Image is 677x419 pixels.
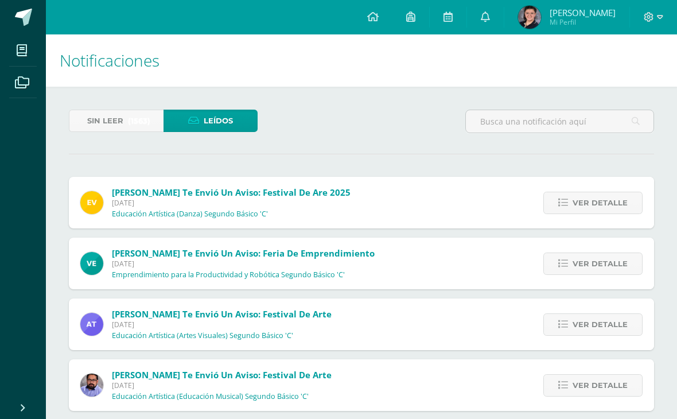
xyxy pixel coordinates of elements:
[573,192,628,214] span: Ver detalle
[112,198,351,208] span: [DATE]
[573,314,628,335] span: Ver detalle
[112,259,375,269] span: [DATE]
[112,247,375,259] span: [PERSON_NAME] te envió un aviso: Feria de Emprendimiento
[112,270,345,280] p: Emprendimiento para la Productividad y Robótica Segundo Básico 'C'
[60,49,159,71] span: Notificaciones
[80,252,103,275] img: aeabfbe216d4830361551c5f8df01f91.png
[550,7,616,18] span: [PERSON_NAME]
[80,374,103,397] img: fe2f5d220dae08f5bb59c8e1ae6aeac3.png
[573,253,628,274] span: Ver detalle
[164,110,258,132] a: Leídos
[69,110,164,132] a: Sin leer(1563)
[204,110,233,131] span: Leídos
[550,17,616,27] span: Mi Perfil
[128,110,150,131] span: (1563)
[112,209,268,219] p: Educación Artística (Danza) Segundo Básico 'C'
[573,375,628,396] span: Ver detalle
[87,110,123,131] span: Sin leer
[80,313,103,336] img: e0d417c472ee790ef5578283e3430836.png
[112,369,332,381] span: [PERSON_NAME] te envió un aviso: Festival de Arte
[112,187,351,198] span: [PERSON_NAME] te envió un aviso: Festival de are 2025
[112,308,332,320] span: [PERSON_NAME] te envió un aviso: Festival de Arte
[112,331,293,340] p: Educación Artística (Artes Visuales) Segundo Básico 'C'
[518,6,541,29] img: 34b7bb1faa746cc9726c0c91e4880e52.png
[112,392,309,401] p: Educación Artística (Educación Musical) Segundo Básico 'C'
[466,110,653,133] input: Busca una notificación aquí
[112,320,332,329] span: [DATE]
[112,381,332,390] span: [DATE]
[80,191,103,214] img: 383db5ddd486cfc25017fad405f5d727.png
